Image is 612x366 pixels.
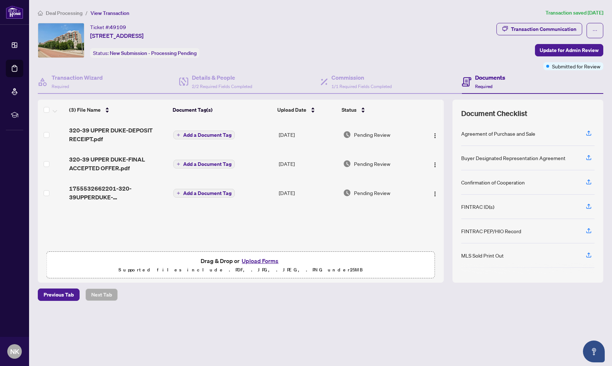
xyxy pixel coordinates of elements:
button: Update for Admin Review [535,44,603,56]
img: Logo [432,133,438,139]
div: MLS Sold Print Out [461,251,504,259]
img: Document Status [343,160,351,168]
span: 320-39 UPPER DUKE-DEPOSIT RECEIPT.pdf [69,126,168,143]
span: Add a Document Tag [183,162,231,167]
h4: Details & People [192,73,252,82]
span: plus [177,162,180,166]
span: Upload Date [277,106,306,114]
div: Agreement of Purchase and Sale [461,130,535,138]
span: Drag & Drop or [201,256,281,266]
button: Logo [429,158,441,170]
span: plus [177,191,180,195]
div: FINTRAC ID(s) [461,203,494,211]
h4: Transaction Wizard [52,73,103,82]
th: Document Tag(s) [170,100,274,120]
span: Drag & Drop orUpload FormsSupported files include .PDF, .JPG, .JPEG, .PNG under25MB [47,252,435,279]
span: 2/2 Required Fields Completed [192,84,252,89]
span: Pending Review [354,189,390,197]
span: Pending Review [354,131,390,139]
span: 320-39 UPPER DUKE-FINAL ACCEPTED OFFER.pdf [69,155,168,172]
img: Logo [432,191,438,197]
button: Logo [429,187,441,199]
div: Status: [90,48,200,58]
span: Add a Document Tag [183,132,231,138]
span: 1755532662201-320-39UPPERDUKE-DEPOSITDRAFTSLIP.pdf [69,184,168,202]
button: Add a Document Tag [173,159,235,169]
span: plus [177,133,180,137]
span: View Transaction [90,10,129,16]
h4: Documents [475,73,505,82]
div: Transaction Communication [511,23,576,35]
button: Open asap [583,341,605,362]
span: (3) File Name [69,106,101,114]
td: [DATE] [276,149,340,178]
span: 1/1 Required Fields Completed [331,84,392,89]
img: Document Status [343,189,351,197]
span: ellipsis [592,28,597,33]
button: Transaction Communication [496,23,582,35]
span: Previous Tab [44,289,74,301]
button: Upload Forms [239,256,281,266]
span: Required [52,84,69,89]
button: Add a Document Tag [173,160,235,168]
h4: Commission [331,73,392,82]
button: Logo [429,129,441,140]
span: Document Checklist [461,108,527,119]
img: Logo [432,162,438,168]
article: Transaction saved [DATE] [545,9,603,17]
div: FINTRAC PEP/HIO Record [461,227,521,235]
img: Document Status [343,131,351,139]
td: [DATE] [276,120,340,149]
button: Add a Document Tag [173,130,235,140]
div: Buyer Designated Representation Agreement [461,154,565,162]
button: Add a Document Tag [173,189,235,198]
img: IMG-N12291305_1.jpg [38,23,84,57]
span: home [38,11,43,16]
span: Deal Processing [46,10,82,16]
td: [DATE] [276,178,340,207]
span: New Submission - Processing Pending [110,50,197,56]
div: Confirmation of Cooperation [461,178,525,186]
span: NK [10,346,19,357]
span: Submitted for Review [552,62,600,70]
span: [STREET_ADDRESS] [90,31,144,40]
div: Ticket #: [90,23,126,31]
button: Add a Document Tag [173,188,235,198]
img: logo [6,5,23,19]
span: 49109 [110,24,126,31]
th: (3) File Name [66,100,170,120]
button: Add a Document Tag [173,131,235,139]
th: Status [339,100,419,120]
th: Upload Date [274,100,339,120]
span: Status [342,106,357,114]
span: Required [475,84,492,89]
span: Update for Admin Review [540,44,599,56]
button: Next Tab [85,289,118,301]
li: / [85,9,88,17]
span: Pending Review [354,160,390,168]
span: Add a Document Tag [183,191,231,196]
button: Previous Tab [38,289,80,301]
p: Supported files include .PDF, .JPG, .JPEG, .PNG under 25 MB [51,266,430,274]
